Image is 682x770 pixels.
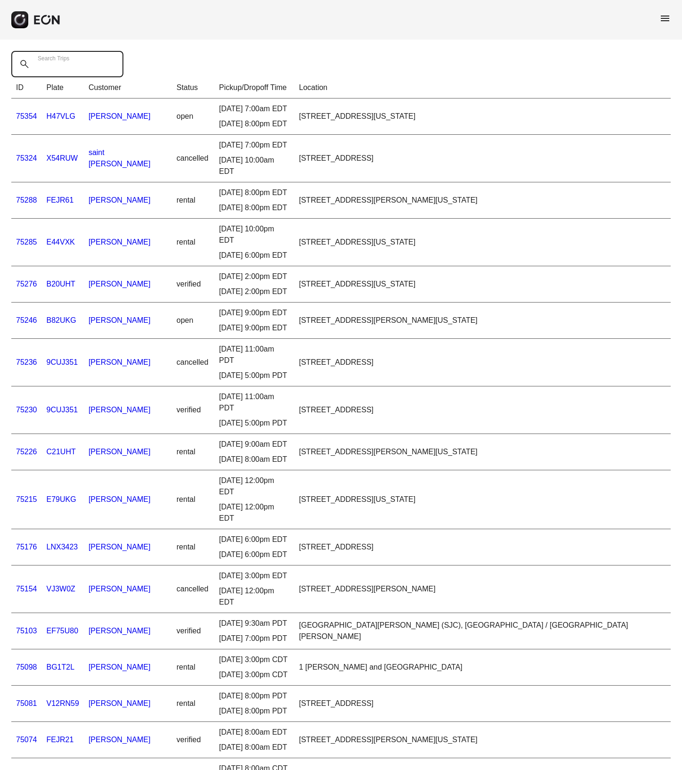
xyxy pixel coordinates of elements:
[294,266,671,303] td: [STREET_ADDRESS][US_STATE]
[219,223,290,246] div: [DATE] 10:00pm EDT
[219,344,290,366] div: [DATE] 11:00am PDT
[16,448,37,456] a: 75226
[47,627,79,635] a: EF75U80
[89,112,151,120] a: [PERSON_NAME]
[219,187,290,198] div: [DATE] 8:00pm EDT
[89,358,151,366] a: [PERSON_NAME]
[47,406,78,414] a: 9CUJ351
[172,613,214,649] td: verified
[42,77,84,98] th: Plate
[16,699,37,707] a: 75081
[214,77,294,98] th: Pickup/Dropoff Time
[89,148,151,168] a: saint [PERSON_NAME]
[38,55,69,62] label: Search Trips
[16,358,37,366] a: 75236
[294,386,671,434] td: [STREET_ADDRESS]
[172,182,214,219] td: rental
[16,495,37,503] a: 75215
[294,722,671,758] td: [STREET_ADDRESS][PERSON_NAME][US_STATE]
[16,238,37,246] a: 75285
[219,103,290,115] div: [DATE] 7:00am EDT
[219,727,290,738] div: [DATE] 8:00am EDT
[219,549,290,560] div: [DATE] 6:00pm EDT
[89,448,151,456] a: [PERSON_NAME]
[172,529,214,565] td: rental
[219,250,290,261] div: [DATE] 6:00pm EDT
[16,543,37,551] a: 75176
[219,475,290,498] div: [DATE] 12:00pm EDT
[219,418,290,429] div: [DATE] 5:00pm PDT
[219,570,290,582] div: [DATE] 3:00pm EDT
[16,280,37,288] a: 75276
[16,196,37,204] a: 75288
[219,742,290,753] div: [DATE] 8:00am EDT
[172,434,214,470] td: rental
[172,565,214,613] td: cancelled
[89,699,151,707] a: [PERSON_NAME]
[47,316,76,324] a: B82UKG
[219,202,290,213] div: [DATE] 8:00pm EDT
[219,585,290,608] div: [DATE] 12:00pm EDT
[89,627,151,635] a: [PERSON_NAME]
[47,358,78,366] a: 9CUJ351
[16,316,37,324] a: 75246
[16,736,37,744] a: 75074
[16,406,37,414] a: 75230
[219,534,290,545] div: [DATE] 6:00pm EDT
[294,686,671,722] td: [STREET_ADDRESS]
[294,613,671,649] td: [GEOGRAPHIC_DATA][PERSON_NAME] (SJC), [GEOGRAPHIC_DATA] / [GEOGRAPHIC_DATA][PERSON_NAME]
[172,303,214,339] td: open
[219,439,290,450] div: [DATE] 9:00am EDT
[47,585,75,593] a: VJ3W0Z
[172,470,214,529] td: rental
[219,286,290,297] div: [DATE] 2:00pm EDT
[172,722,214,758] td: verified
[47,238,75,246] a: E44VXK
[89,406,151,414] a: [PERSON_NAME]
[47,543,78,551] a: LNX3423
[219,618,290,629] div: [DATE] 9:30am PDT
[47,280,75,288] a: B20UHT
[294,649,671,686] td: 1 [PERSON_NAME] and [GEOGRAPHIC_DATA]
[172,649,214,686] td: rental
[294,98,671,135] td: [STREET_ADDRESS][US_STATE]
[84,77,172,98] th: Customer
[294,339,671,386] td: [STREET_ADDRESS]
[172,98,214,135] td: open
[89,543,151,551] a: [PERSON_NAME]
[294,303,671,339] td: [STREET_ADDRESS][PERSON_NAME][US_STATE]
[172,266,214,303] td: verified
[219,391,290,414] div: [DATE] 11:00am PDT
[294,565,671,613] td: [STREET_ADDRESS][PERSON_NAME]
[89,316,151,324] a: [PERSON_NAME]
[16,585,37,593] a: 75154
[47,154,78,162] a: X54RUW
[219,271,290,282] div: [DATE] 2:00pm EDT
[172,339,214,386] td: cancelled
[659,13,671,24] span: menu
[172,219,214,266] td: rental
[89,736,151,744] a: [PERSON_NAME]
[47,663,75,671] a: BG1T2L
[47,699,79,707] a: V12RN59
[219,118,290,130] div: [DATE] 8:00pm EDT
[294,182,671,219] td: [STREET_ADDRESS][PERSON_NAME][US_STATE]
[89,196,151,204] a: [PERSON_NAME]
[172,686,214,722] td: rental
[219,705,290,717] div: [DATE] 8:00pm PDT
[294,470,671,529] td: [STREET_ADDRESS][US_STATE]
[219,454,290,465] div: [DATE] 8:00am EDT
[294,219,671,266] td: [STREET_ADDRESS][US_STATE]
[219,139,290,151] div: [DATE] 7:00pm EDT
[219,633,290,644] div: [DATE] 7:00pm PDT
[47,196,74,204] a: FEJR61
[16,663,37,671] a: 75098
[219,669,290,680] div: [DATE] 3:00pm CDT
[11,77,42,98] th: ID
[219,690,290,702] div: [DATE] 8:00pm PDT
[16,154,37,162] a: 75324
[89,495,151,503] a: [PERSON_NAME]
[172,135,214,182] td: cancelled
[172,386,214,434] td: verified
[47,736,74,744] a: FEJR21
